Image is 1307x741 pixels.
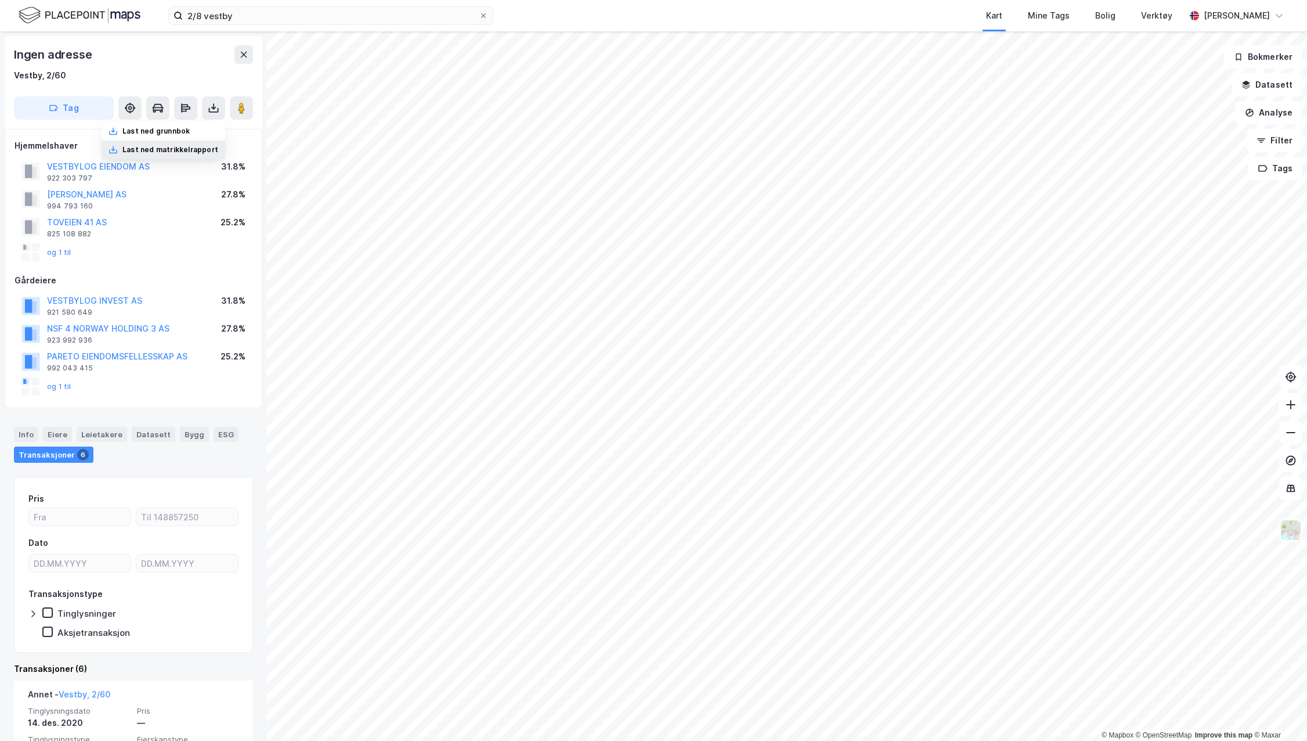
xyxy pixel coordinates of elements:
[1141,9,1172,23] div: Verktøy
[47,229,91,239] div: 825 108 882
[136,508,238,526] input: Til 148857250
[15,274,252,287] div: Gårdeiere
[214,427,239,442] div: ESG
[14,447,93,463] div: Transaksjoner
[122,145,218,154] div: Last ned matrikkelrapport
[221,350,245,364] div: 25.2%
[221,322,245,336] div: 27.8%
[28,587,103,601] div: Transaksjonstype
[77,427,127,442] div: Leietakere
[183,7,479,24] input: Søk på adresse, matrikkel, gårdeiere, leietakere eller personer
[180,427,209,442] div: Bygg
[14,45,94,64] div: Ingen adresse
[28,688,110,706] div: Annet -
[47,174,92,183] div: 922 303 797
[1095,9,1115,23] div: Bolig
[1136,731,1192,739] a: OpenStreetMap
[132,427,175,442] div: Datasett
[14,427,38,442] div: Info
[1247,129,1302,152] button: Filter
[15,139,252,153] div: Hjemmelshaver
[43,427,72,442] div: Eiere
[221,188,245,202] div: 27.8%
[47,308,92,317] div: 921 580 649
[122,127,190,136] div: Last ned grunnbok
[1232,73,1302,96] button: Datasett
[47,202,93,211] div: 994 793 160
[1248,157,1302,180] button: Tags
[221,294,245,308] div: 31.8%
[1224,45,1302,69] button: Bokmerker
[14,662,253,676] div: Transaksjoner (6)
[1249,685,1307,741] iframe: Chat Widget
[14,69,66,82] div: Vestby, 2/60
[1102,731,1133,739] a: Mapbox
[57,608,116,619] div: Tinglysninger
[28,706,130,716] span: Tinglysningsdato
[77,449,89,461] div: 6
[28,716,130,730] div: 14. des. 2020
[137,706,239,716] span: Pris
[28,536,48,550] div: Dato
[47,336,92,345] div: 923 992 936
[1235,101,1302,124] button: Analyse
[221,160,245,174] div: 31.8%
[57,627,130,638] div: Aksjetransaksjon
[28,492,44,506] div: Pris
[1280,519,1302,541] img: Z
[19,5,140,26] img: logo.f888ab2527a4732fd821a326f86c7f29.svg
[1028,9,1070,23] div: Mine Tags
[29,508,131,526] input: Fra
[29,555,131,572] input: DD.MM.YYYY
[14,96,114,120] button: Tag
[1204,9,1270,23] div: [PERSON_NAME]
[1195,731,1252,739] a: Improve this map
[221,215,245,229] div: 25.2%
[59,689,110,699] a: Vestby, 2/60
[986,9,1002,23] div: Kart
[47,364,93,373] div: 992 043 415
[137,716,239,730] div: —
[136,555,238,572] input: DD.MM.YYYY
